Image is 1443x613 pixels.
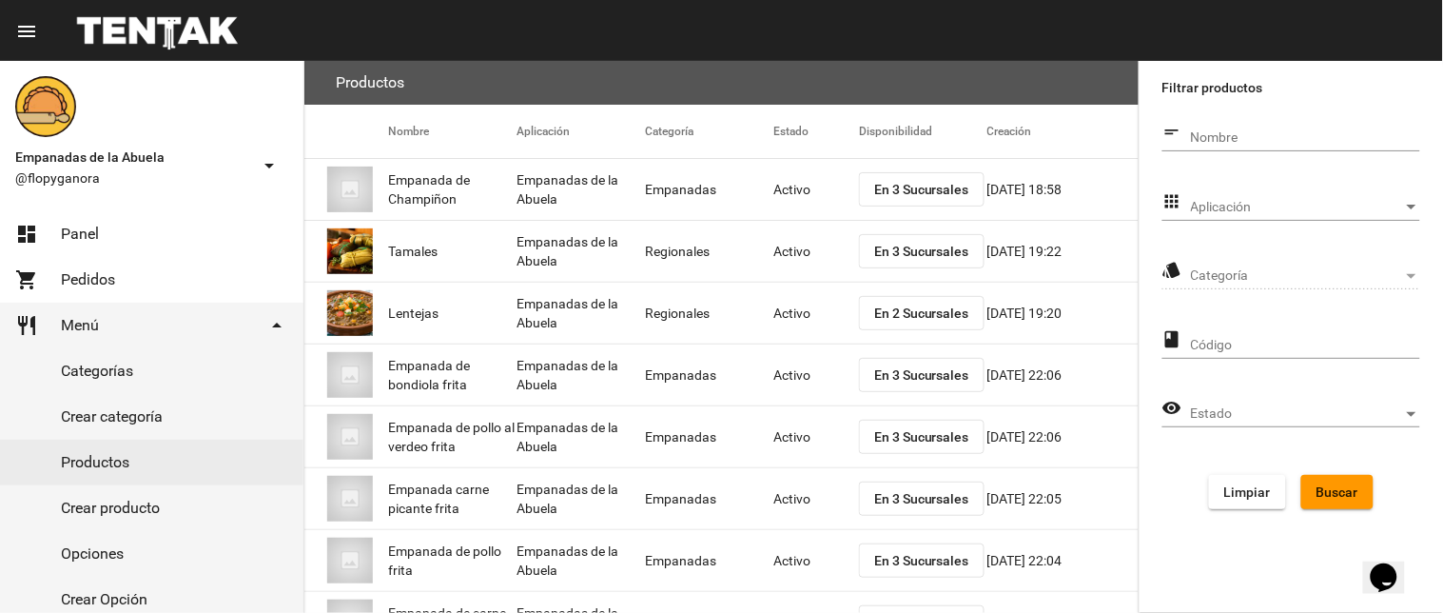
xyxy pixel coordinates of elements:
button: En 3 Sucursales [859,358,985,392]
button: En 2 Sucursales [859,296,985,330]
button: Buscar [1301,475,1374,509]
img: 01d649f9-9164-4ab3-8b57-0dc6f96d6a20.jpg [327,228,373,274]
img: 07c47add-75b0-4ce5-9aba-194f44787723.jpg [327,352,373,398]
span: Lentejas [388,304,439,323]
mat-header-cell: Estado [773,105,859,158]
span: Buscar [1316,484,1358,500]
mat-cell: Activo [773,283,859,344]
mat-cell: Regionales [645,221,773,282]
mat-select: Estado [1191,406,1420,422]
mat-icon: arrow_drop_down [258,154,281,177]
mat-cell: Regionales [645,283,773,344]
iframe: chat widget [1363,537,1424,594]
span: Limpiar [1224,484,1271,500]
button: En 3 Sucursales [859,234,985,268]
span: Empanada de Champiñon [388,170,517,208]
mat-select: Aplicación [1191,200,1420,215]
span: En 3 Sucursales [874,367,969,383]
mat-cell: Empanadas de la Abuela [517,283,645,344]
mat-select: Categoría [1191,268,1420,284]
span: Pedidos [61,270,115,289]
img: 07c47add-75b0-4ce5-9aba-194f44787723.jpg [327,538,373,583]
label: Filtrar productos [1162,76,1420,99]
mat-cell: Empanadas [645,530,773,591]
input: Código [1191,338,1420,353]
mat-cell: Empanadas de la Abuela [517,345,645,405]
button: Limpiar [1209,475,1286,509]
mat-cell: Activo [773,530,859,591]
span: @flopyganora [15,168,250,188]
span: Estado [1191,406,1403,422]
span: Menú [61,316,99,335]
mat-cell: Activo [773,406,859,467]
span: Empanada de bondiola frita [388,356,517,394]
mat-header-cell: Nombre [388,105,517,158]
mat-header-cell: Categoría [645,105,773,158]
mat-cell: Empanadas de la Abuela [517,221,645,282]
img: 39d5eac7-c0dc-4c45-badd-7bc4776b2770.jpg [327,290,373,336]
span: En 3 Sucursales [874,429,969,445]
mat-cell: Empanadas [645,159,773,220]
button: En 3 Sucursales [859,482,985,516]
span: En 3 Sucursales [874,244,969,259]
mat-icon: dashboard [15,223,38,246]
mat-cell: Activo [773,468,859,529]
mat-cell: Empanadas de la Abuela [517,159,645,220]
span: En 3 Sucursales [874,491,969,506]
span: Empanada de pollo al verdeo frita [388,418,517,456]
mat-cell: Empanadas de la Abuela [517,406,645,467]
mat-cell: Activo [773,345,859,405]
img: 07c47add-75b0-4ce5-9aba-194f44787723.jpg [327,476,373,522]
mat-icon: shopping_cart [15,268,38,291]
mat-cell: [DATE] 22:06 [987,345,1139,405]
mat-icon: apps [1162,190,1182,213]
mat-cell: [DATE] 18:58 [987,159,1139,220]
mat-icon: arrow_drop_down [265,314,288,337]
mat-cell: [DATE] 19:20 [987,283,1139,344]
mat-icon: restaurant [15,314,38,337]
mat-cell: Empanadas [645,406,773,467]
mat-header-cell: Creación [987,105,1139,158]
img: 07c47add-75b0-4ce5-9aba-194f44787723.jpg [327,414,373,460]
mat-icon: menu [15,20,38,43]
span: En 3 Sucursales [874,553,969,568]
span: Aplicación [1191,200,1403,215]
span: Empanada carne picante frita [388,480,517,518]
mat-icon: short_text [1162,121,1182,144]
mat-cell: Activo [773,221,859,282]
mat-header-cell: Disponibilidad [859,105,987,158]
span: Categoría [1191,268,1403,284]
span: Empanada de pollo frita [388,542,517,580]
mat-icon: class [1162,328,1182,351]
span: En 2 Sucursales [874,306,969,321]
span: Panel [61,225,99,244]
span: Tamales [388,242,438,261]
mat-header-cell: Aplicación [517,105,645,158]
flou-section-header: Productos [304,61,1139,105]
h3: Productos [336,69,404,96]
button: En 3 Sucursales [859,172,985,207]
input: Nombre [1191,130,1420,146]
mat-cell: Empanadas de la Abuela [517,468,645,529]
mat-cell: Activo [773,159,859,220]
mat-cell: [DATE] 22:05 [987,468,1139,529]
mat-cell: [DATE] 22:06 [987,406,1139,467]
mat-icon: visibility [1162,397,1182,420]
mat-cell: Empanadas [645,468,773,529]
span: En 3 Sucursales [874,182,969,197]
mat-cell: Empanadas de la Abuela [517,530,645,591]
mat-cell: [DATE] 22:04 [987,530,1139,591]
mat-cell: [DATE] 19:22 [987,221,1139,282]
mat-cell: Empanadas [645,345,773,405]
span: Empanadas de la Abuela [15,146,250,168]
img: f0136945-ed32-4f7c-91e3-a375bc4bb2c5.png [15,76,76,137]
img: 07c47add-75b0-4ce5-9aba-194f44787723.jpg [327,167,373,212]
button: En 3 Sucursales [859,420,985,454]
mat-icon: style [1162,259,1182,282]
button: En 3 Sucursales [859,544,985,578]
